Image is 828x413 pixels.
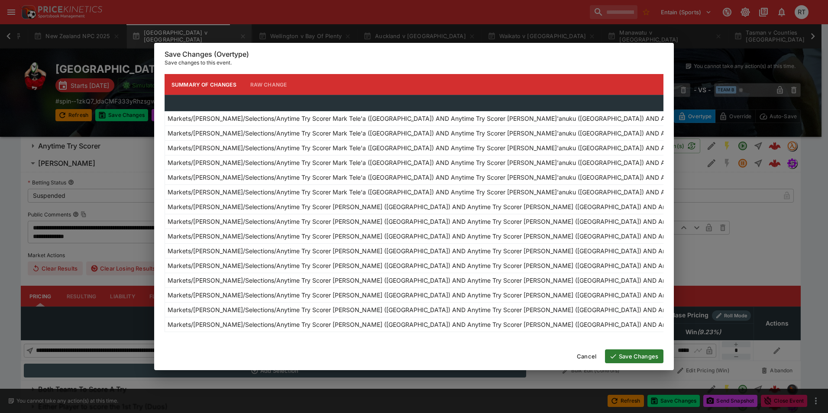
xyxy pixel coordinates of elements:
[165,74,243,95] button: Summary of Changes
[165,50,663,59] h6: Save Changes (Overtype)
[572,349,602,363] button: Cancel
[605,349,663,363] button: Save Changes
[243,74,294,95] button: Raw Change
[165,58,663,67] p: Save changes to this event.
